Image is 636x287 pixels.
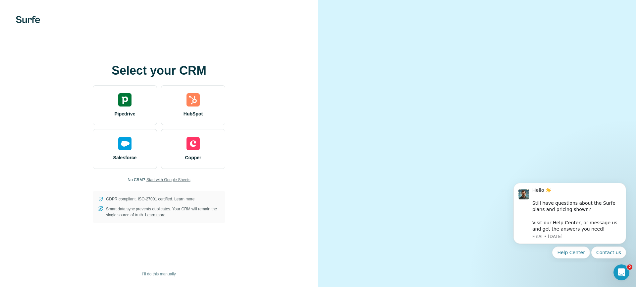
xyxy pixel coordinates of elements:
span: 2 [627,264,632,270]
p: No CRM? [128,177,145,183]
a: Learn more [174,197,194,201]
img: copper's logo [186,137,200,150]
iframe: Intercom notifications message [503,177,636,262]
span: Copper [185,154,201,161]
img: Surfe's logo [16,16,40,23]
button: I’ll do this manually [137,269,180,279]
span: I’ll do this manually [142,271,176,277]
p: Smart data sync prevents duplicates. Your CRM will remain the single source of truth. [106,206,220,218]
p: GDPR compliant. ISO-27001 certified. [106,196,194,202]
img: hubspot's logo [186,93,200,107]
img: pipedrive's logo [118,93,132,107]
img: salesforce's logo [118,137,132,150]
span: Pipedrive [114,110,135,117]
a: Learn more [145,213,165,217]
button: Start with Google Sheets [146,177,190,183]
span: HubSpot [184,110,203,117]
iframe: Intercom live chat [613,264,629,280]
h1: Select your CRM [93,64,225,77]
span: Salesforce [113,154,137,161]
